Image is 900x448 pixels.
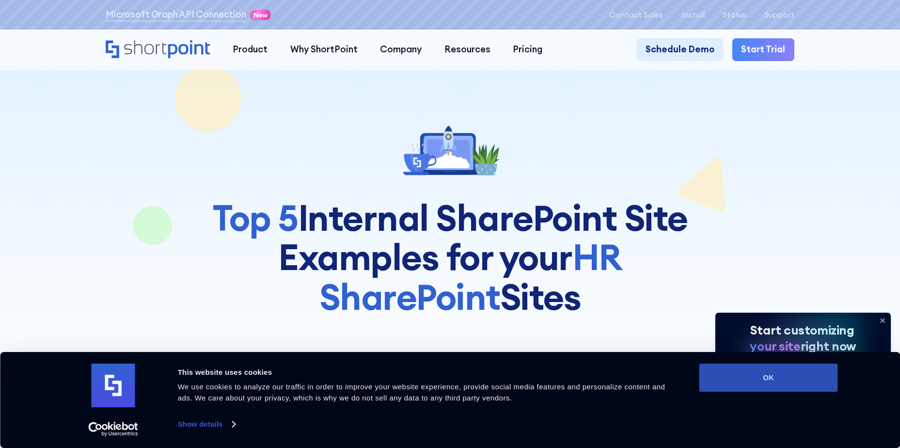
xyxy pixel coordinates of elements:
div: Company [380,43,422,56]
a: Show details [178,417,235,432]
a: Usercentrics Cookiebot - opens in a new window [71,422,156,436]
div: Why ShortPoint [290,43,358,56]
a: Microsoft Graph API Connection [106,8,246,21]
a: Status [723,10,746,19]
a: Start Trial [732,38,794,61]
a: Home [106,40,210,60]
span: Top 5 [212,195,298,240]
a: Support [764,10,794,19]
a: Schedule Demo [636,38,723,61]
img: logo [92,364,135,407]
a: Pricing [502,38,553,61]
div: Product [233,43,268,56]
div: Resources [444,43,490,56]
a: Resources [433,38,502,61]
a: Company [369,38,433,61]
a: Product [221,38,279,61]
button: OK [699,364,838,392]
div: Pricing [513,43,542,56]
span: HR SharePoint [319,234,622,320]
h1: Internal SharePoint Site Examples for your Sites [197,198,703,317]
a: Why ShortPoint [279,38,369,61]
div: This website uses cookies [178,367,678,378]
a: Install [681,10,705,19]
a: Contact Sales [609,10,663,19]
span: We use cookies to analyze our traffic in order to improve your website experience, provide social... [178,383,665,402]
